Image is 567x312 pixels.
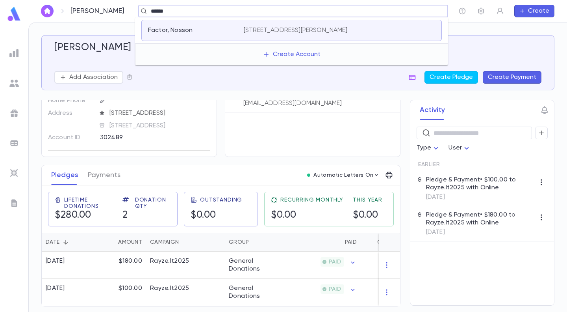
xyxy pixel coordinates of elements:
span: This Year [353,197,382,203]
button: Sort [179,236,191,248]
div: User [448,140,471,156]
p: Home Phone [48,94,93,107]
div: 302489 [100,131,188,143]
p: Add Association [69,73,118,81]
span: User [448,145,462,151]
div: Paid [345,233,357,252]
img: imports_grey.530a8a0e642e233f2baf0ef88e8c9fcb.svg [9,168,19,178]
span: PAID [326,259,344,265]
p: [DATE] [426,228,535,236]
div: $180.00 [95,252,146,279]
button: Create Payment [483,71,541,84]
p: Pledge & Payment • $180.00 to Rayze.It2025 with Online [426,211,535,227]
span: Lifetime Donations [64,197,113,209]
button: Sort [332,236,345,248]
img: students_grey.60c7aba0da46da39d6d829b817ac14fc.svg [9,78,19,88]
img: logo [6,6,22,22]
div: Rayze.It2025 [150,284,189,292]
p: Account ID [48,131,93,144]
p: Pledge & Payment • $100.00 to Rayze.It2025 with Online [426,176,535,192]
div: Campaign [150,233,179,252]
div: General Donations [229,284,280,300]
h5: $0.00 [271,209,296,221]
div: Group [229,233,249,252]
h5: $280.00 [55,209,91,221]
div: Date [42,233,95,252]
button: Activity [420,100,445,120]
p: Automatic Letters On [313,172,373,178]
span: Donation Qty [135,197,171,209]
div: [DATE] [46,284,65,292]
button: Create Pledge [424,71,478,84]
button: Create Account [256,47,327,62]
span: Recurring Monthly [280,197,343,203]
div: Outstanding [377,233,416,252]
div: Amount [95,233,146,252]
button: Add Association [54,71,123,84]
button: Payments [88,165,120,185]
span: [STREET_ADDRESS] [106,122,211,130]
button: Create [514,5,554,17]
div: [DATE] [46,257,65,265]
img: batches_grey.339ca447c9d9533ef1741baa751efc33.svg [9,138,19,148]
button: Sort [249,236,261,248]
img: home_white.a664292cf8c1dea59945f0da9f25487c.svg [43,8,52,14]
div: General Donations [229,257,280,273]
img: letters_grey.7941b92b52307dd3b8a917253454ce1c.svg [9,198,19,208]
div: Type [417,140,441,156]
div: Date [46,233,59,252]
h5: $0.00 [191,209,216,221]
div: Campaign [146,233,225,252]
div: Group [225,233,284,252]
div: $100.00 [95,279,146,306]
div: Rayze.It2025 [150,257,189,265]
h5: $0.00 [353,209,378,221]
p: [DATE] [426,193,535,201]
button: Sort [59,236,72,248]
p: [STREET_ADDRESS][PERSON_NAME] [244,26,348,34]
div: Outstanding [361,233,420,252]
span: Outstanding [200,197,242,203]
span: PAID [326,286,344,292]
button: Pledges [51,165,78,185]
h5: [PERSON_NAME] [54,42,132,54]
img: campaigns_grey.99e729a5f7ee94e3726e6486bddda8f1.svg [9,108,19,118]
h5: 2 [122,209,128,221]
button: Sort [106,236,118,248]
span: Type [417,145,432,151]
span: [STREET_ADDRESS] [106,109,211,117]
p: [PERSON_NAME] [70,7,124,15]
span: Earlier [418,161,440,168]
p: Address [48,107,93,120]
img: reports_grey.c525e4749d1bce6a11f5fe2a8de1b229.svg [9,49,19,58]
p: Factor, Nosson [148,26,193,34]
button: Automatic Letters On [304,170,383,181]
div: Amount [118,233,142,252]
button: Sort [365,236,377,248]
div: Paid [284,233,361,252]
